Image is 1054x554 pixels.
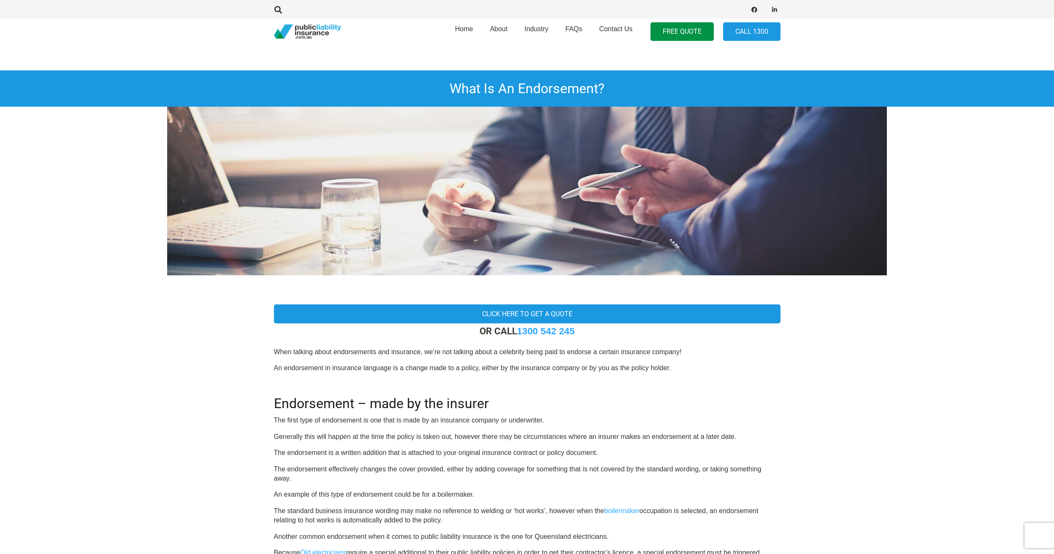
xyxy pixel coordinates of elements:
[274,385,780,411] h2: Endorsement – made by the insurer
[723,22,780,41] a: Call 1300
[565,25,582,32] span: FAQs
[274,304,780,323] a: Click here to get a quote
[557,16,591,47] a: FAQs
[482,16,516,47] a: About
[599,25,632,32] span: Contact Us
[274,448,780,457] p: The endorsement is a written addition that is attached to your original insurance contract or pol...
[524,25,548,32] span: Industry
[274,432,780,441] p: Generally this will happen at the time the policy is taken out, however there may be circumstance...
[274,347,780,357] p: When talking about endorsements and insurance, we’re not talking about a celebrity being paid to ...
[270,6,287,13] a: Search
[591,16,641,47] a: Contact Us
[274,363,780,373] p: An endorsement in insurance language is a change made to a policy, either by the insurance compan...
[274,506,780,525] p: The standard business insurance wording may make no reference to welding or ‘hot works’, however ...
[167,107,887,275] img: Public liability Insurance Cost
[516,16,557,47] a: Industry
[274,24,341,39] a: pli_logotransparent
[447,16,482,47] a: Home
[480,325,575,336] strong: OR CALL
[274,532,780,541] p: Another common endorsement when it comes to public liability insurance is the one for Queensland ...
[274,465,780,484] p: The endorsement effectively changes the cover provided, either by adding coverage for something t...
[274,490,780,499] p: An example of this type of endorsement could be for a boilermaker.
[274,416,780,425] p: The first type of endorsement is one that is made by an insurance company or underwriter.
[650,22,714,41] a: FREE QUOTE
[490,25,508,32] span: About
[455,25,473,32] span: Home
[748,4,760,16] a: Facebook
[769,4,780,16] a: LinkedIn
[517,326,575,336] a: 1300 542 245
[604,507,639,514] a: boilermaker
